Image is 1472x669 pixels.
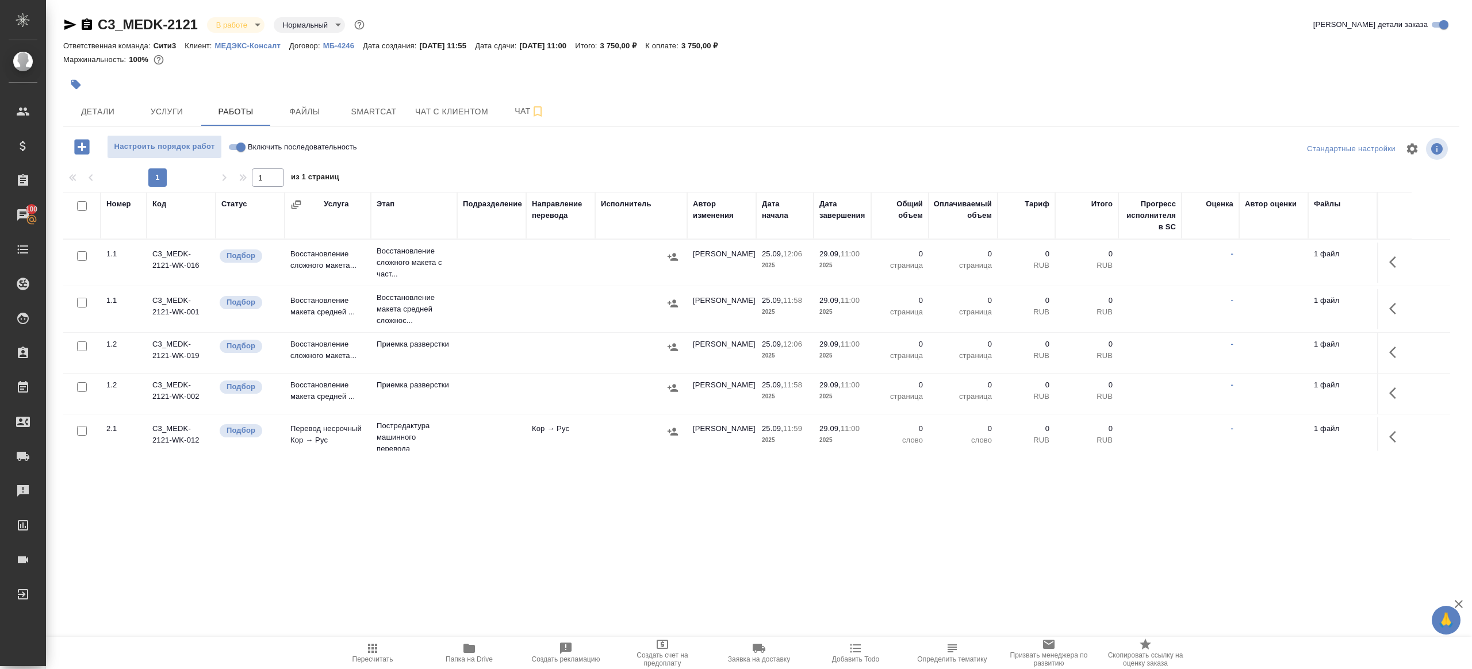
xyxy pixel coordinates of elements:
[841,424,860,433] p: 11:00
[664,295,681,312] button: Назначить
[783,296,802,305] p: 11:58
[841,296,860,305] p: 11:00
[819,260,865,271] p: 2025
[218,248,279,264] div: Можно подбирать исполнителей
[323,40,363,50] a: МБ-4246
[1091,198,1113,210] div: Итого
[215,41,289,50] p: МЕДЭКС-Консалт
[151,52,166,67] button: 0.00 RUB;
[934,391,992,402] p: страница
[1003,435,1049,446] p: RUB
[1124,198,1176,233] div: Прогресс исполнителя в SC
[934,198,992,221] div: Оплачиваемый объем
[762,306,808,318] p: 2025
[934,350,992,362] p: страница
[463,198,522,210] div: Подразделение
[762,260,808,271] p: 2025
[762,249,783,258] p: 25.09,
[1314,248,1371,260] p: 1 файл
[1313,19,1428,30] span: [PERSON_NAME] детали заказа
[285,374,371,414] td: Восстановление макета средней ...
[285,243,371,283] td: Восстановление сложного макета...
[63,18,77,32] button: Скопировать ссылку для ЯМессенджера
[681,41,727,50] p: 3 750,00 ₽
[377,339,451,350] p: Приемка разверстки
[762,424,783,433] p: 25.09,
[1025,198,1049,210] div: Тариф
[934,295,992,306] p: 0
[107,135,222,159] button: Настроить порядок работ
[377,379,451,391] p: Приемка разверстки
[291,170,339,187] span: из 1 страниц
[70,105,125,119] span: Детали
[1314,423,1371,435] p: 1 файл
[363,41,419,50] p: Дата создания:
[934,379,992,391] p: 0
[274,17,345,33] div: В работе
[877,435,923,446] p: слово
[1206,198,1233,210] div: Оценка
[877,306,923,318] p: страница
[687,289,756,329] td: [PERSON_NAME]
[1314,379,1371,391] p: 1 файл
[664,248,681,266] button: Назначить
[1436,608,1456,632] span: 🙏
[819,249,841,258] p: 29.09,
[207,17,264,33] div: В работе
[664,379,681,397] button: Назначить
[147,289,216,329] td: C3_MEDK-2121-WK-001
[711,637,807,669] button: Заявка на доставку
[1231,340,1233,348] a: -
[66,135,98,159] button: Добавить работу
[934,435,992,446] p: слово
[783,424,802,433] p: 11:59
[213,20,251,30] button: В работе
[783,380,802,389] p: 11:58
[664,339,681,356] button: Назначить
[415,105,488,119] span: Чат с клиентом
[1007,651,1090,667] span: Призвать менеджера по развитию
[877,423,923,435] p: 0
[520,41,576,50] p: [DATE] 11:00
[502,104,557,118] span: Чат
[227,381,255,393] p: Подбор
[1003,306,1049,318] p: RUB
[218,295,279,310] div: Можно подбирать исполнителей
[1003,423,1049,435] p: 0
[1382,295,1410,322] button: Здесь прячутся важные кнопки
[877,391,923,402] p: страница
[1061,391,1113,402] p: RUB
[819,296,841,305] p: 29.09,
[841,249,860,258] p: 11:00
[1061,295,1113,306] p: 0
[147,374,216,414] td: C3_MEDK-2121-WK-002
[1003,350,1049,362] p: RUB
[819,340,841,348] p: 29.09,
[19,203,45,215] span: 100
[934,248,992,260] p: 0
[420,41,476,50] p: [DATE] 11:55
[783,249,802,258] p: 12:06
[819,306,865,318] p: 2025
[346,105,401,119] span: Smartcat
[106,248,141,260] div: 1.1
[323,41,363,50] p: МБ-4246
[106,295,141,306] div: 1.1
[934,339,992,350] p: 0
[614,637,711,669] button: Создать счет на предоплату
[693,198,750,221] div: Автор изменения
[1231,296,1233,305] a: -
[147,333,216,373] td: C3_MEDK-2121-WK-019
[1426,138,1450,160] span: Посмотреть информацию
[1097,637,1194,669] button: Скопировать ссылку на оценку заказа
[687,243,756,283] td: [PERSON_NAME]
[208,105,263,119] span: Работы
[819,380,841,389] p: 29.09,
[63,41,154,50] p: Ответственная команда:
[877,198,923,221] div: Общий объем
[152,198,166,210] div: Код
[600,41,646,50] p: 3 750,00 ₽
[841,340,860,348] p: 11:00
[285,289,371,329] td: Восстановление макета средней ...
[215,40,289,50] a: МЕДЭКС-Консалт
